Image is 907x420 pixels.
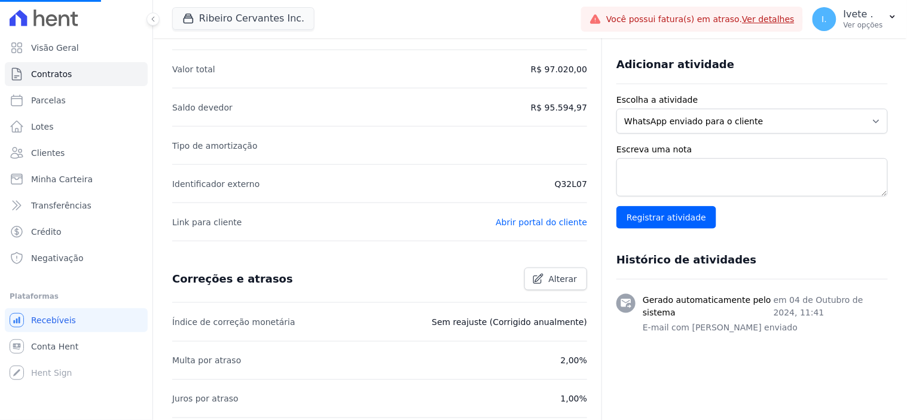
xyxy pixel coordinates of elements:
span: Alterar [549,273,578,285]
a: Abrir portal do cliente [496,217,587,227]
button: Ribeiro Cervantes Inc. [172,7,314,30]
span: Você possui fatura(s) em atraso. [606,13,795,26]
p: E-mail com [PERSON_NAME] enviado [643,321,888,334]
input: Registrar atividade [616,206,716,229]
span: Crédito [31,226,62,238]
span: Lotes [31,121,54,133]
p: Tipo de amortização [172,139,258,153]
p: Link para cliente [172,215,242,229]
a: Negativação [5,246,148,270]
p: Multa por atraso [172,354,241,368]
a: Contratos [5,62,148,86]
p: Sem reajuste (Corrigido anualmente) [432,315,587,329]
p: 1,00% [561,392,587,406]
span: Minha Carteira [31,173,93,185]
span: Conta Hent [31,341,78,352]
div: Plataformas [10,289,143,303]
a: Recebíveis [5,308,148,332]
a: Visão Geral [5,36,148,60]
p: R$ 95.594,97 [531,100,587,115]
p: Identificador externo [172,177,259,191]
label: Escolha a atividade [616,94,888,106]
a: Ver detalhes [742,14,795,24]
p: Saldo devedor [172,100,233,115]
span: Transferências [31,200,91,211]
p: Ver opções [844,20,883,30]
p: R$ 97.020,00 [531,62,587,76]
p: Valor total [172,62,215,76]
span: Clientes [31,147,65,159]
span: Negativação [31,252,84,264]
span: Visão Geral [31,42,79,54]
label: Escreva uma nota [616,143,888,156]
p: Q32L07 [555,177,587,191]
a: Crédito [5,220,148,244]
a: Conta Hent [5,335,148,358]
p: em 04 de Outubro de 2024, 11:41 [774,294,888,319]
p: Juros por atraso [172,392,239,406]
p: Índice de correção monetária [172,315,295,329]
h3: Histórico de atividades [616,253,756,267]
a: Minha Carteira [5,167,148,191]
a: Parcelas [5,88,148,112]
a: Transferências [5,194,148,217]
span: Contratos [31,68,72,80]
span: Parcelas [31,94,66,106]
p: Ivete . [844,8,883,20]
h3: Gerado automaticamente pelo sistema [643,294,774,319]
a: Clientes [5,141,148,165]
a: Alterar [524,268,588,290]
h3: Correções e atrasos [172,272,293,286]
button: I. Ivete . Ver opções [803,2,907,36]
a: Lotes [5,115,148,139]
p: 2,00% [561,354,587,368]
span: I. [822,15,827,23]
span: Recebíveis [31,314,76,326]
h3: Adicionar atividade [616,57,734,72]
